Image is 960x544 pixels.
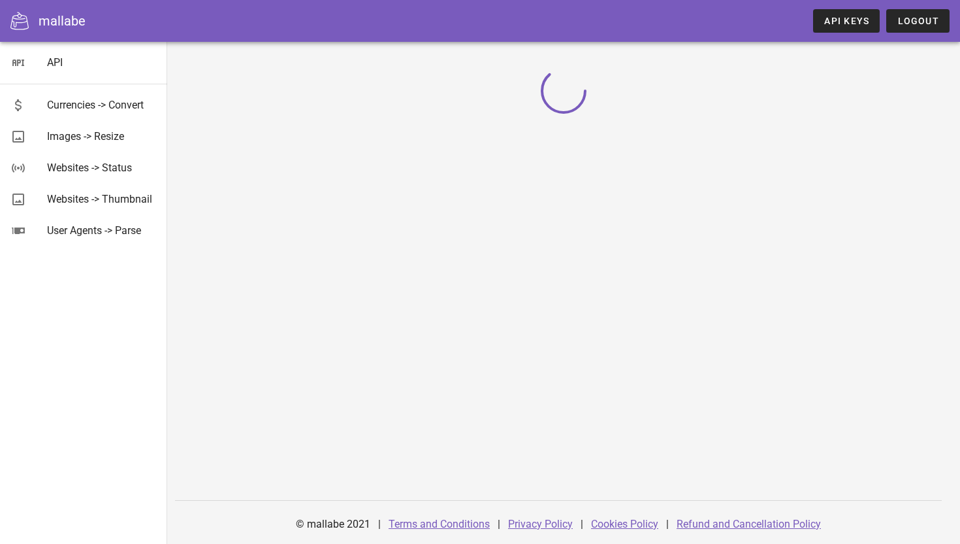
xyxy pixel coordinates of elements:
div: © mallabe 2021 [288,509,378,540]
a: Cookies Policy [591,518,658,530]
span: Logout [897,16,939,26]
div: | [498,509,500,540]
a: API Keys [813,9,880,33]
div: Currencies -> Convert [47,99,157,111]
div: Websites -> Thumbnail [47,193,157,205]
div: API [47,56,157,69]
div: Websites -> Status [47,161,157,174]
div: | [378,509,381,540]
a: Refund and Cancellation Policy [677,518,821,530]
div: User Agents -> Parse [47,224,157,237]
div: | [581,509,583,540]
div: Images -> Resize [47,130,157,143]
div: | [666,509,669,540]
span: API Keys [824,16,869,26]
button: Logout [886,9,950,33]
div: mallabe [39,11,86,31]
a: Privacy Policy [508,518,573,530]
a: Terms and Conditions [389,518,490,530]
